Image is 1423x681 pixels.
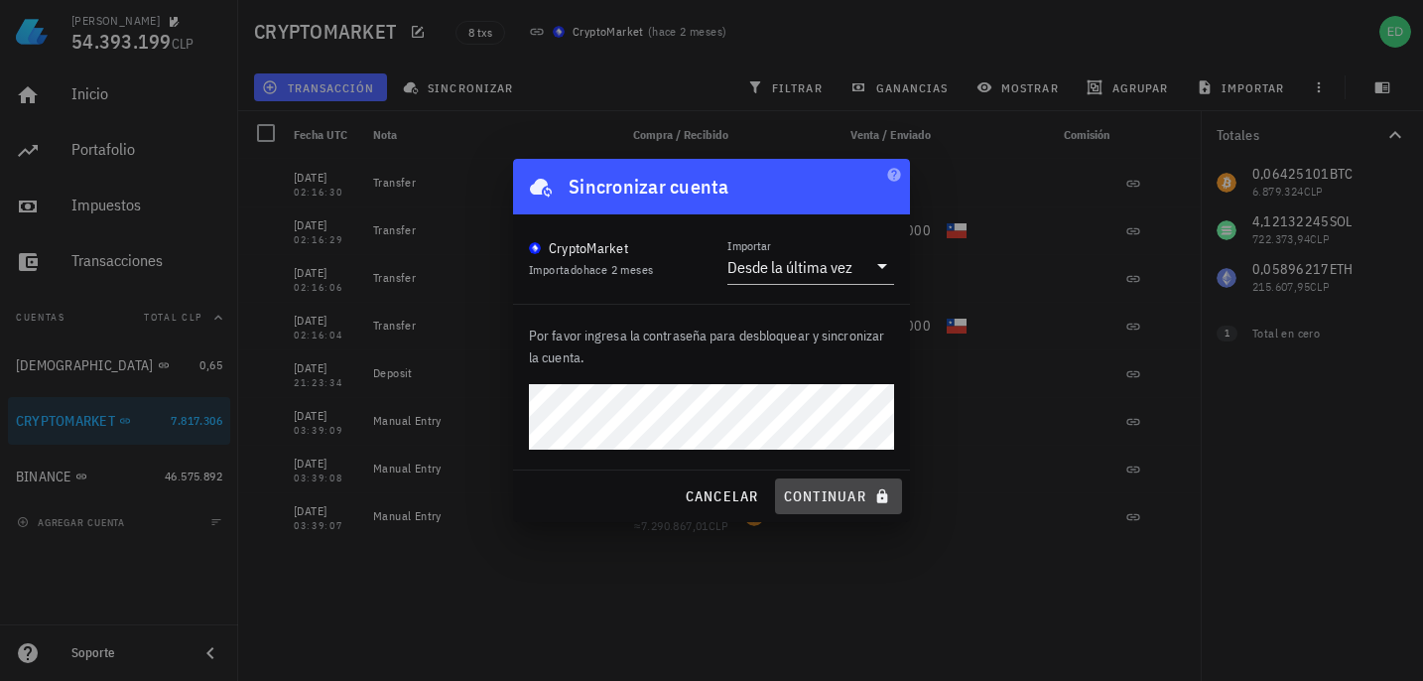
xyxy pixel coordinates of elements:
[529,325,894,368] p: Por favor ingresa la contraseña para desbloquear y sincronizar la cuenta.
[569,171,729,203] div: Sincronizar cuenta
[775,478,902,514] button: continuar
[549,238,628,258] div: CryptoMarket
[684,487,758,505] span: cancelar
[727,238,771,253] label: Importar
[676,478,766,514] button: cancelar
[529,262,653,277] span: Importado
[727,257,852,277] div: Desde la última vez
[783,487,894,505] span: continuar
[583,262,654,277] span: hace 2 meses
[529,242,541,254] img: CryptoMKT
[727,250,894,284] div: ImportarDesde la última vez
